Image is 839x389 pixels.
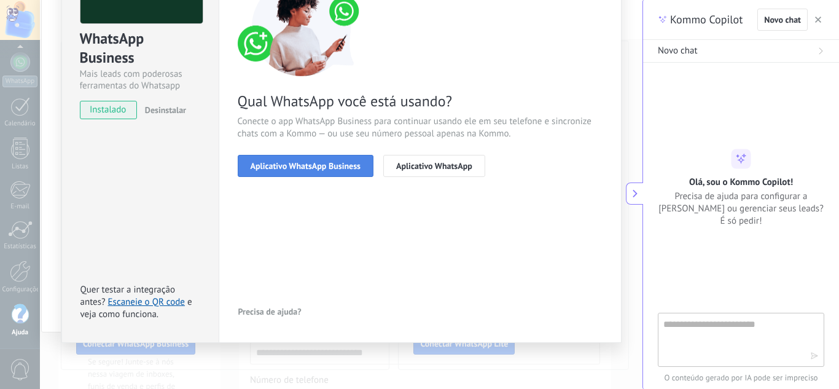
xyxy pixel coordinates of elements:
[670,12,743,27] span: Kommo Copilot
[80,101,136,119] span: instalado
[140,101,186,119] button: Desinstalar
[145,104,186,116] span: Desinstalar
[689,176,793,187] h2: Olá, sou o Kommo Copilot!
[238,116,603,140] span: Conecte o app WhatsApp Business para continuar usando ele em seu telefone e sincronize chats com ...
[643,40,839,63] button: Novo chat
[251,162,361,170] span: Aplicativo WhatsApp Business
[383,155,485,177] button: Aplicativo WhatsApp
[80,284,175,308] span: Quer testar a integração antes?
[757,9,808,31] button: Novo chat
[238,92,603,111] span: Qual WhatsApp você está usando?
[80,68,201,92] div: Mais leads com poderosas ferramentas do Whatsapp
[80,29,201,68] div: WhatsApp Business
[396,162,472,170] span: Aplicativo WhatsApp
[658,190,824,227] span: Precisa de ajuda para configurar a [PERSON_NAME] ou gerenciar seus leads? É só pedir!
[658,372,824,384] span: O conteúdo gerado por IA pode ser impreciso
[108,296,185,308] a: Escaneie o QR code
[658,45,698,57] span: Novo chat
[238,155,373,177] button: Aplicativo WhatsApp Business
[764,15,801,24] span: Novo chat
[238,307,302,316] span: Precisa de ajuda?
[238,302,302,321] button: Precisa de ajuda?
[80,296,192,320] span: e veja como funciona.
